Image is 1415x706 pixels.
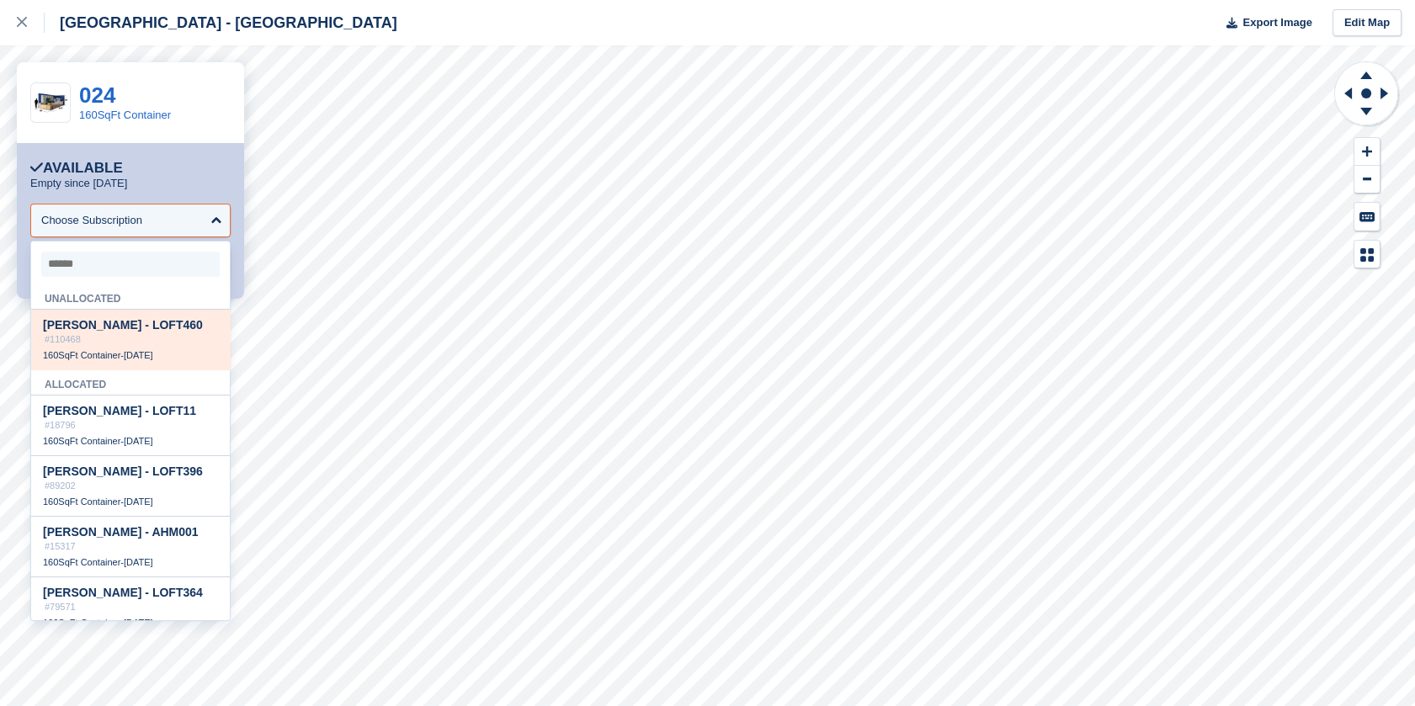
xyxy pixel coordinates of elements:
div: - [43,556,218,568]
span: [PERSON_NAME] - LOFT396 [43,464,203,478]
div: Available [30,160,123,177]
span: [PERSON_NAME] - LOFT364 [43,586,203,599]
div: [GEOGRAPHIC_DATA] - [GEOGRAPHIC_DATA] [45,13,397,33]
span: #79571 [45,602,76,612]
span: #15317 [45,541,76,551]
button: Zoom In [1354,138,1380,166]
button: Export Image [1216,9,1312,37]
div: - [43,617,218,629]
button: Map Legend [1354,241,1380,268]
div: - [43,496,218,507]
span: #18796 [45,420,76,430]
span: [PERSON_NAME] - AHM001 [43,525,199,539]
span: [DATE] [124,618,153,628]
span: Export Image [1242,14,1311,31]
div: Choose Subscription [41,212,142,229]
span: [DATE] [124,496,153,507]
span: [DATE] [124,350,153,360]
div: Allocated [31,369,230,395]
span: [DATE] [124,557,153,567]
span: #110468 [45,334,81,344]
button: Zoom Out [1354,166,1380,194]
button: Keyboard Shortcuts [1354,203,1380,231]
span: 160SqFt Container [43,350,120,360]
p: Empty since [DATE] [30,177,127,190]
span: 160SqFt Container [43,618,120,628]
a: 160SqFt Container [79,109,171,121]
div: - [43,349,218,361]
span: [PERSON_NAME] - LOFT11 [43,404,196,417]
div: - [43,435,218,447]
a: Edit Map [1333,9,1402,37]
div: Unallocated [31,284,230,310]
img: 20-ft-container.jpg [31,88,70,118]
span: 160SqFt Container [43,436,120,446]
span: [PERSON_NAME] - LOFT460 [43,318,203,332]
span: 160SqFt Container [43,496,120,507]
span: #89202 [45,480,76,491]
a: 024 [79,82,115,108]
span: [DATE] [124,436,153,446]
span: 160SqFt Container [43,557,120,567]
